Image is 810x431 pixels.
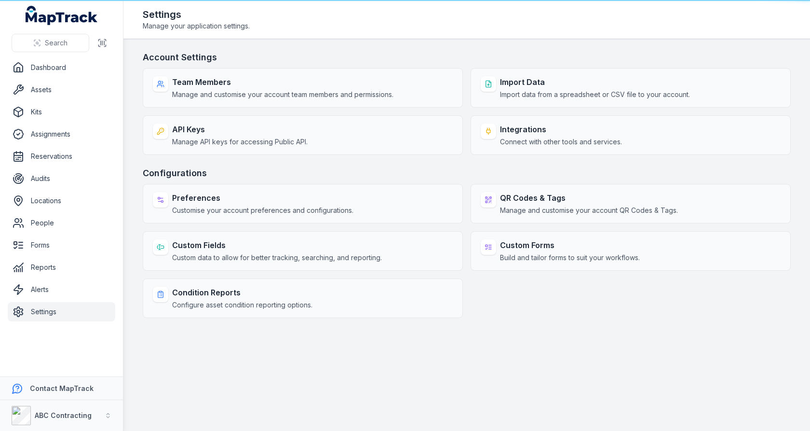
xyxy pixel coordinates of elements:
a: PreferencesCustomise your account preferences and configurations. [143,184,463,223]
a: QR Codes & TagsManage and customise your account QR Codes & Tags. [471,184,791,223]
a: Reservations [8,147,115,166]
a: Forms [8,236,115,255]
strong: Custom Forms [500,239,640,251]
a: API KeysManage API keys for accessing Public API. [143,115,463,155]
a: Alerts [8,280,115,299]
a: Audits [8,169,115,188]
a: Condition ReportsConfigure asset condition reporting options. [143,278,463,318]
a: Import DataImport data from a spreadsheet or CSV file to your account. [471,68,791,108]
span: Build and tailor forms to suit your workflows. [500,253,640,263]
strong: Contact MapTrack [30,384,94,392]
strong: Condition Reports [172,287,312,298]
a: People [8,213,115,233]
strong: Preferences [172,192,353,204]
a: Reports [8,258,115,277]
a: Kits [8,102,115,122]
h2: Settings [143,8,250,21]
a: Assets [8,80,115,99]
span: Custom data to allow for better tracking, searching, and reporting. [172,253,382,263]
strong: Import Data [500,76,690,88]
span: Search [45,38,67,48]
strong: Custom Fields [172,239,382,251]
span: Manage and customise your account QR Codes & Tags. [500,206,678,215]
a: Locations [8,191,115,210]
a: Custom FormsBuild and tailor forms to suit your workflows. [471,231,791,271]
a: Team MembersManage and customise your account team members and permissions. [143,68,463,108]
strong: Integrations [500,124,622,135]
strong: Team Members [172,76,393,88]
a: IntegrationsConnect with other tools and services. [471,115,791,155]
span: Manage and customise your account team members and permissions. [172,90,393,99]
a: Dashboard [8,58,115,77]
span: Customise your account preferences and configurations. [172,206,353,215]
a: Custom FieldsCustom data to allow for better tracking, searching, and reporting. [143,231,463,271]
strong: ABC Contracting [35,411,92,419]
strong: QR Codes & Tags [500,192,678,204]
span: Manage your application settings. [143,21,250,31]
a: Settings [8,302,115,321]
span: Connect with other tools and services. [500,137,622,147]
strong: API Keys [172,124,308,135]
h3: Account Settings [143,51,791,64]
h3: Configurations [143,167,791,180]
span: Manage API keys for accessing Public API. [172,137,308,147]
a: MapTrack [26,6,98,25]
span: Configure asset condition reporting options. [172,300,312,310]
button: Search [12,34,89,52]
a: Assignments [8,125,115,144]
span: Import data from a spreadsheet or CSV file to your account. [500,90,690,99]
